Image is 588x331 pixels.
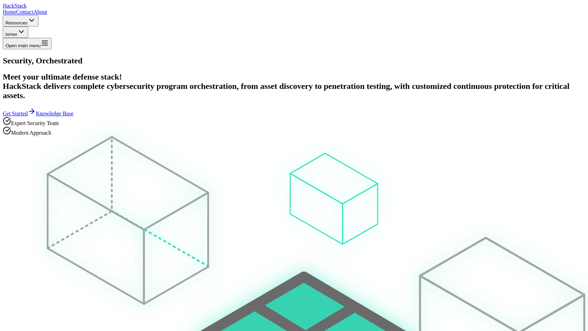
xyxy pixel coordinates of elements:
[3,82,569,100] span: HackStack delivers complete cybersecurity program orchestration, from asset discovery to penetrat...
[3,72,585,100] h2: Meet your ultimate defense
[101,72,122,81] strong: stack!
[3,117,585,126] div: Expert Security Team
[3,15,39,27] button: Resources
[14,3,27,9] span: Stack
[6,32,17,37] span: tomer
[36,111,73,116] a: Knowledge Base
[3,126,585,136] div: Modern Approach
[6,20,28,25] span: Resources
[3,27,28,38] button: tomer
[3,111,36,116] a: Get Started
[36,56,83,65] span: Orchestrated
[3,56,585,65] h1: Security,
[3,3,27,9] a: HackStack
[3,3,27,9] span: Hack
[3,38,52,49] button: Open main menu
[16,9,33,15] a: Contact
[3,9,16,15] a: Home
[33,9,47,15] a: About
[6,43,41,48] span: Open main menu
